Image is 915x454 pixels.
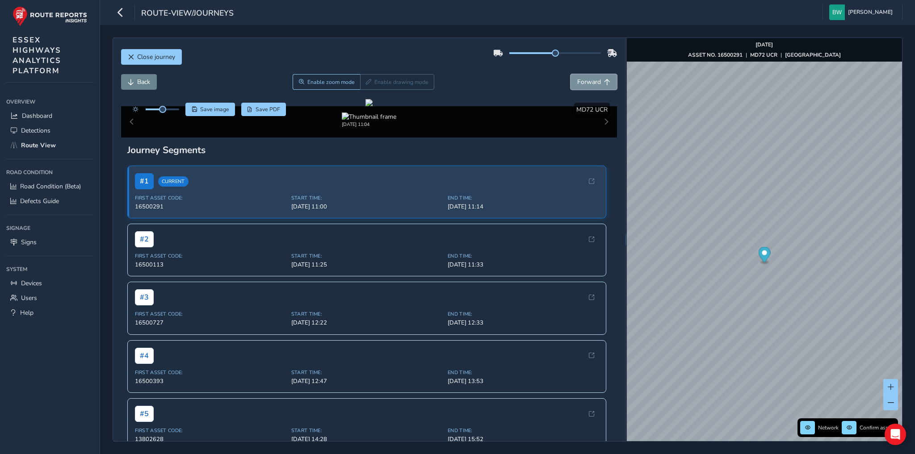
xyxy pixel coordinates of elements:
button: Back [121,74,157,90]
span: First Asset Code: [135,369,286,376]
div: Journey Segments [127,144,611,156]
span: Road Condition (Beta) [20,182,81,191]
span: Save PDF [256,106,280,113]
div: Open Intercom Messenger [885,424,906,445]
img: rr logo [13,6,87,26]
img: Thumbnail frame [342,112,396,121]
span: Start Time: [291,369,442,376]
div: [DATE] 11:04 [342,121,396,128]
span: Detections [21,126,50,135]
span: Signs [21,238,37,246]
span: [DATE] 12:22 [291,319,442,327]
span: First Asset Code: [135,253,286,259]
span: Users [21,294,37,302]
span: Back [137,78,150,86]
span: route-view/journeys [141,8,234,20]
span: 16500113 [135,261,286,269]
span: End Time: [448,195,599,201]
span: [DATE] 14:28 [291,435,442,443]
span: Help [20,308,34,317]
span: Devices [21,279,42,287]
span: 16500291 [135,203,286,211]
button: PDF [241,103,286,116]
span: MD72 UCR [576,105,608,114]
img: diamond-layout [829,4,845,20]
strong: MD72 UCR [750,51,777,58]
span: End Time: [448,369,599,376]
a: Help [6,305,93,320]
a: Defects Guide [6,194,93,208]
div: System [6,262,93,276]
span: Route View [21,141,56,150]
span: Defects Guide [20,197,59,205]
span: # 1 [135,173,154,189]
a: Signs [6,235,93,250]
button: [PERSON_NAME] [829,4,896,20]
strong: [DATE] [756,41,773,48]
span: # 5 [135,406,154,422]
button: Save [185,103,235,116]
div: Map marker [758,247,770,265]
span: Confirm assets [860,424,895,431]
span: End Time: [448,253,599,259]
span: [PERSON_NAME] [848,4,893,20]
span: Network [818,424,839,431]
a: Users [6,291,93,305]
a: Dashboard [6,108,93,123]
button: Zoom [293,74,360,90]
a: Devices [6,276,93,291]
span: 16500727 [135,319,286,327]
span: Start Time: [291,195,442,201]
a: Route View [6,138,93,153]
span: [DATE] 11:33 [448,261,599,269]
div: Overview [6,95,93,108]
span: First Asset Code: [135,195,286,201]
button: Forward [571,74,617,90]
span: ESSEX HIGHWAYS ANALYTICS PLATFORM [13,35,61,76]
span: # 3 [135,289,154,305]
a: Detections [6,123,93,138]
span: Close journey [137,53,175,61]
a: Road Condition (Beta) [6,179,93,194]
span: [DATE] 15:52 [448,435,599,443]
span: [DATE] 12:47 [291,377,442,385]
span: Current [158,176,189,187]
span: [DATE] 11:14 [448,203,599,211]
span: Forward [577,78,601,86]
span: Start Time: [291,311,442,317]
span: Start Time: [291,253,442,259]
span: # 4 [135,348,154,364]
strong: [GEOGRAPHIC_DATA] [785,51,841,58]
button: Close journey [121,49,182,65]
span: First Asset Code: [135,427,286,434]
div: | | [688,51,841,58]
span: End Time: [448,311,599,317]
div: Road Condition [6,166,93,179]
span: Start Time: [291,427,442,434]
span: 13802628 [135,435,286,443]
div: Signage [6,221,93,235]
span: Enable zoom mode [307,79,355,86]
span: [DATE] 13:53 [448,377,599,385]
span: 16500393 [135,377,286,385]
span: Dashboard [22,112,52,120]
span: [DATE] 12:33 [448,319,599,327]
strong: ASSET NO. 16500291 [688,51,743,58]
span: # 2 [135,231,154,247]
span: End Time: [448,427,599,434]
span: Save image [200,106,229,113]
span: First Asset Code: [135,311,286,317]
span: [DATE] 11:00 [291,203,442,211]
span: [DATE] 11:25 [291,261,442,269]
